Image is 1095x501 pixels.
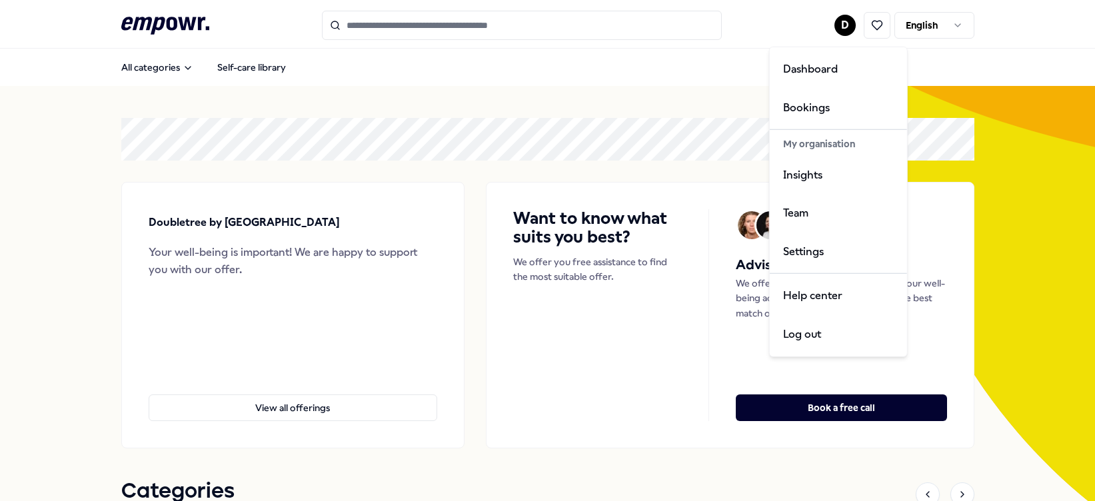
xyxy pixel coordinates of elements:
[772,315,904,354] div: Log out
[772,276,904,315] a: Help center
[772,155,904,194] a: Insights
[772,133,904,155] div: My organisation
[769,47,908,357] div: D
[772,194,904,233] a: Team
[772,50,904,89] a: Dashboard
[772,88,904,127] a: Bookings
[772,233,904,271] a: Settings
